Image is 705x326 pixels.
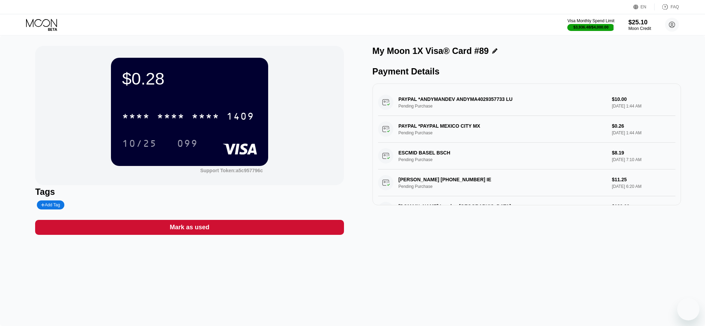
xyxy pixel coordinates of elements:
div: $25.10 [628,19,651,26]
div: FAQ [671,5,679,9]
div: $3,936.48 / $4,000.00 [574,25,609,29]
div: $25.10Moon Credit [628,19,651,31]
div: Visa Monthly Spend Limit [567,18,614,23]
div: Support Token:a5c957796c [200,168,263,173]
div: 10/25 [122,139,157,150]
div: EN [641,5,647,9]
div: Tags [35,187,344,197]
div: Mark as used [35,220,344,235]
div: Payment Details [372,66,681,77]
iframe: Button to launch messaging window [677,298,699,320]
div: Visa Monthly Spend Limit$3,936.48/$4,000.00 [567,18,614,31]
div: Mark as used [170,223,209,231]
div: 099 [172,135,203,152]
div: EN [633,3,655,10]
div: Moon Credit [628,26,651,31]
div: 10/25 [117,135,162,152]
div: Add Tag [37,200,64,209]
div: Add Tag [41,202,60,207]
div: 1409 [226,112,254,123]
div: $0.28 [122,69,257,88]
div: Support Token: a5c957796c [200,168,263,173]
div: FAQ [655,3,679,10]
div: 099 [177,139,198,150]
div: My Moon 1X Visa® Card #89 [372,46,489,56]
